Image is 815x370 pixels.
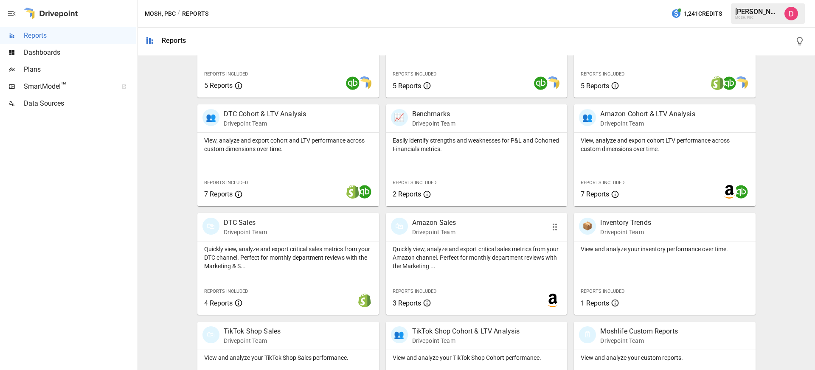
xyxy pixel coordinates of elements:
img: smart model [358,76,371,90]
button: Andrew Horton [779,2,803,25]
span: Reports [24,31,136,41]
p: View and analyze your custom reports. [581,353,749,362]
div: MOSH, PBC [735,16,779,20]
p: Benchmarks [412,109,455,119]
span: Reports Included [581,289,624,294]
span: Dashboards [24,48,136,58]
div: 📦 [579,218,596,235]
span: Reports Included [204,71,248,77]
div: 👥 [202,109,219,126]
p: Drivepoint Team [412,228,456,236]
p: Amazon Sales [412,218,456,228]
p: View and analyze your inventory performance over time. [581,245,749,253]
span: ™ [61,80,67,91]
button: MOSH, PBC [145,8,176,19]
p: View and analyze your TikTok Shop Cohort performance. [393,353,561,362]
p: Drivepoint Team [600,119,695,128]
p: Drivepoint Team [412,336,520,345]
span: Plans [24,64,136,75]
div: 📈 [391,109,408,126]
div: / [177,8,180,19]
span: Reports Included [204,289,248,294]
span: SmartModel [24,81,112,92]
span: 7 Reports [581,190,609,198]
p: TikTok Shop Sales [224,326,281,336]
p: DTC Sales [224,218,267,228]
p: Drivepoint Team [600,228,651,236]
img: amazon [546,294,559,307]
p: View and analyze your TikTok Shop Sales performance. [204,353,372,362]
span: Reports Included [393,289,436,294]
button: 1,241Credits [668,6,725,22]
img: quickbooks [358,185,371,199]
div: 🛍 [202,326,219,343]
img: Andrew Horton [784,7,798,20]
span: Reports Included [581,180,624,185]
div: 👥 [579,109,596,126]
div: 🛍 [391,218,408,235]
div: [PERSON_NAME] [735,8,779,16]
span: 5 Reports [204,81,233,90]
span: Reports Included [393,180,436,185]
p: Quickly view, analyze and export critical sales metrics from your Amazon channel. Perfect for mon... [393,245,561,270]
span: 5 Reports [393,82,421,90]
span: Reports Included [393,71,436,77]
p: Quickly view, analyze and export critical sales metrics from your DTC channel. Perfect for monthl... [204,245,372,270]
img: smart model [546,76,559,90]
p: Drivepoint Team [224,228,267,236]
p: Drivepoint Team [412,119,455,128]
span: 2 Reports [393,190,421,198]
p: Amazon Cohort & LTV Analysis [600,109,695,119]
span: 3 Reports [393,299,421,307]
p: TikTok Shop Cohort & LTV Analysis [412,326,520,336]
p: Inventory Trends [600,218,651,228]
div: Reports [162,36,186,45]
div: 🗓 [579,326,596,343]
img: shopify [711,76,724,90]
img: amazon [722,185,736,199]
div: 🛍 [202,218,219,235]
span: Reports Included [581,71,624,77]
span: 5 Reports [581,82,609,90]
p: Easily identify strengths and weaknesses for P&L and Cohorted Financials metrics. [393,136,561,153]
p: Moshlife Custom Reports [600,326,677,336]
span: 1,241 Credits [683,8,722,19]
span: Data Sources [24,98,136,109]
img: quickbooks [534,76,548,90]
p: Drivepoint Team [224,336,281,345]
p: Drivepoint Team [600,336,677,345]
img: shopify [358,294,371,307]
span: 1 Reports [581,299,609,307]
p: View, analyze and export cohort and LTV performance across custom dimensions over time. [204,136,372,153]
span: 4 Reports [204,299,233,307]
p: View, analyze and export cohort LTV performance across custom dimensions over time. [581,136,749,153]
p: DTC Cohort & LTV Analysis [224,109,306,119]
div: 👥 [391,326,408,343]
img: smart model [734,76,748,90]
img: quickbooks [734,185,748,199]
img: quickbooks [722,76,736,90]
img: shopify [346,185,360,199]
span: Reports Included [204,180,248,185]
p: Drivepoint Team [224,119,306,128]
img: quickbooks [346,76,360,90]
span: 7 Reports [204,190,233,198]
